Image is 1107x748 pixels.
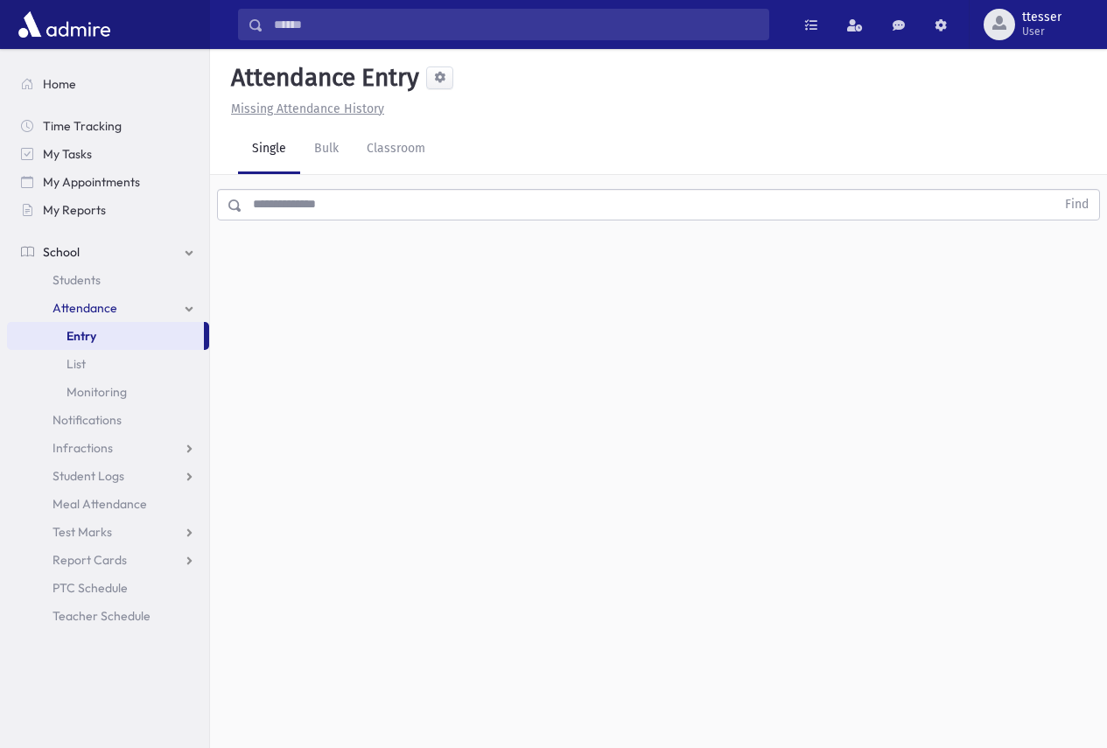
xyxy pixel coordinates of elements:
[7,574,209,602] a: PTC Schedule
[67,328,96,344] span: Entry
[53,580,128,596] span: PTC Schedule
[14,7,115,42] img: AdmirePro
[53,412,122,428] span: Notifications
[53,440,113,456] span: Infractions
[53,272,101,288] span: Students
[53,300,117,316] span: Attendance
[7,378,209,406] a: Monitoring
[67,384,127,400] span: Monitoring
[7,490,209,518] a: Meal Attendance
[7,196,209,224] a: My Reports
[1022,24,1061,38] span: User
[7,168,209,196] a: My Appointments
[67,356,86,372] span: List
[7,322,204,350] a: Entry
[263,9,768,40] input: Search
[43,244,80,260] span: School
[353,125,439,174] a: Classroom
[224,63,419,93] h5: Attendance Entry
[43,146,92,162] span: My Tasks
[1022,10,1061,24] span: ttesser
[7,546,209,574] a: Report Cards
[7,140,209,168] a: My Tasks
[7,350,209,378] a: List
[53,552,127,568] span: Report Cards
[7,518,209,546] a: Test Marks
[43,76,76,92] span: Home
[238,125,300,174] a: Single
[224,101,384,116] a: Missing Attendance History
[7,266,209,294] a: Students
[53,468,124,484] span: Student Logs
[1054,190,1099,220] button: Find
[53,608,151,624] span: Teacher Schedule
[7,294,209,322] a: Attendance
[53,496,147,512] span: Meal Attendance
[43,174,140,190] span: My Appointments
[7,238,209,266] a: School
[7,406,209,434] a: Notifications
[43,118,122,134] span: Time Tracking
[43,202,106,218] span: My Reports
[7,70,209,98] a: Home
[53,524,112,540] span: Test Marks
[231,101,384,116] u: Missing Attendance History
[7,112,209,140] a: Time Tracking
[7,462,209,490] a: Student Logs
[7,602,209,630] a: Teacher Schedule
[300,125,353,174] a: Bulk
[7,434,209,462] a: Infractions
